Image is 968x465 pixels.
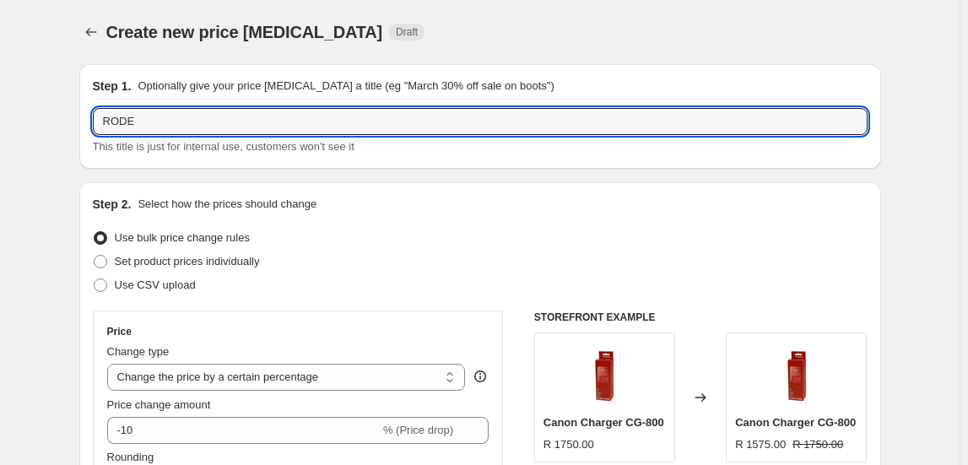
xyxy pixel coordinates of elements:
[115,231,250,244] span: Use bulk price change rules
[571,342,638,409] img: canon-charger-cg-800-cameratek_583_80x.jpg
[543,416,664,429] span: Canon Charger CG-800
[107,345,170,358] span: Change type
[792,436,843,453] strike: R 1750.00
[107,417,380,444] input: -15
[735,416,856,429] span: Canon Charger CG-800
[107,398,211,411] span: Price change amount
[107,325,132,338] h3: Price
[79,20,103,44] button: Price change jobs
[138,196,316,213] p: Select how the prices should change
[93,196,132,213] h2: Step 2.
[472,368,489,385] div: help
[93,108,868,135] input: 30% off holiday sale
[106,23,383,41] span: Create new price [MEDICAL_DATA]
[115,255,260,268] span: Set product prices individually
[735,436,786,453] div: R 1575.00
[93,140,354,153] span: This title is just for internal use, customers won't see it
[115,278,196,291] span: Use CSV upload
[396,25,418,39] span: Draft
[107,451,154,463] span: Rounding
[763,342,830,409] img: canon-charger-cg-800-cameratek_583_80x.jpg
[138,78,554,95] p: Optionally give your price [MEDICAL_DATA] a title (eg "March 30% off sale on boots")
[534,311,868,324] h6: STOREFRONT EXAMPLE
[383,424,453,436] span: % (Price drop)
[543,436,594,453] div: R 1750.00
[93,78,132,95] h2: Step 1.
